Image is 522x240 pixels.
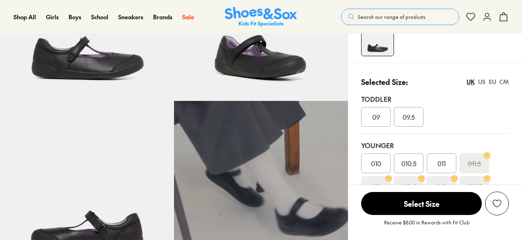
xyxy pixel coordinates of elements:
a: Brands [153,13,172,21]
s: 012 [371,181,381,191]
div: US [478,78,485,86]
span: 09 [372,112,380,122]
span: 09.5 [403,112,415,122]
a: Shoes & Sox [225,7,297,27]
p: Selected Size: [361,76,408,87]
a: Shop All [14,13,36,21]
button: Add to Wishlist [485,192,509,215]
s: 012.5 [401,181,416,191]
img: SNS_Logo_Responsive.svg [225,7,297,27]
div: UK [467,78,475,86]
span: 010.5 [401,158,417,168]
button: Select Size [361,192,482,215]
s: 013 [437,181,446,191]
a: Sneakers [118,13,143,21]
a: School [91,13,108,21]
span: 011 [437,158,446,168]
a: Sale [182,13,194,21]
button: Search our range of products [341,9,459,25]
s: 011.5 [468,158,481,168]
div: Toddler [361,94,509,104]
img: 4-524024_1 [362,24,394,56]
span: Search our range of products [358,13,426,21]
a: Boys [69,13,81,21]
div: CM [499,78,509,86]
span: 010 [371,158,381,168]
div: Younger [361,140,509,150]
a: Girls [46,13,59,21]
span: Select Size [361,192,482,215]
s: 013.5 [467,181,482,191]
p: Receive $8.00 in Rewards with Fit Club [384,219,469,233]
div: EU [489,78,496,86]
